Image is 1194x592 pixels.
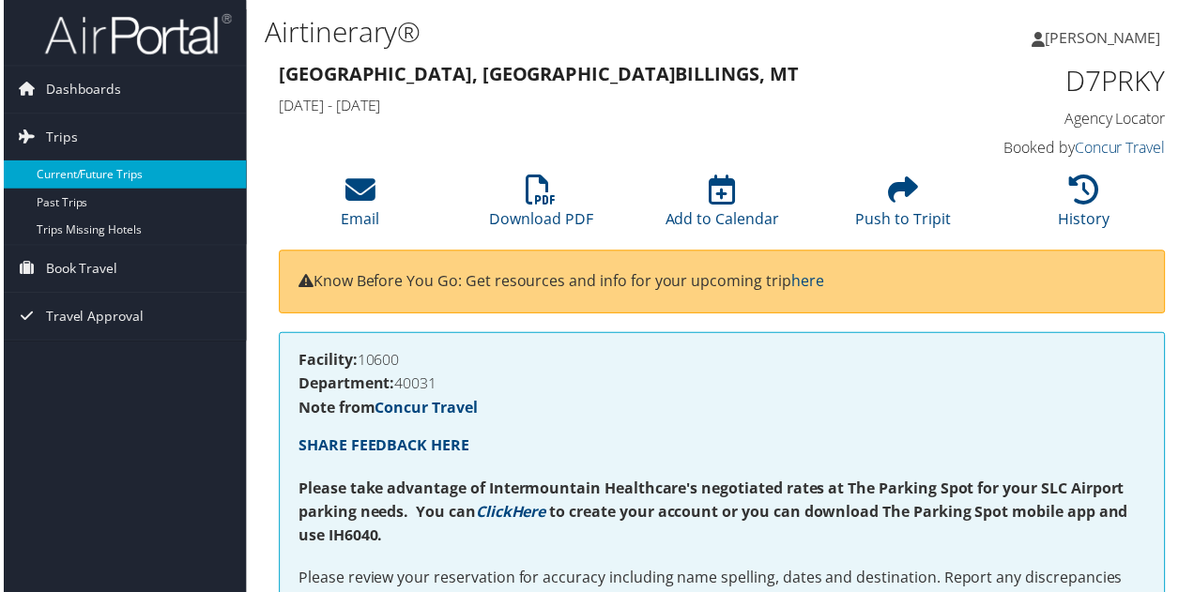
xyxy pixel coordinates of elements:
[666,186,780,231] a: Add to Calendar
[42,67,118,114] span: Dashboards
[297,351,356,372] strong: Facility:
[263,12,876,52] h1: Airtinerary®
[277,62,800,87] strong: [GEOGRAPHIC_DATA], [GEOGRAPHIC_DATA] Billings, MT
[297,400,477,420] strong: Note from
[297,378,1149,393] h4: 40031
[42,114,74,161] span: Trips
[1048,27,1164,48] span: [PERSON_NAME]
[340,186,378,231] a: Email
[297,437,468,458] a: SHARE FEEDBACK HERE
[42,247,115,294] span: Book Travel
[297,354,1149,369] h4: 10600
[792,272,825,293] a: here
[1078,138,1169,159] a: Concur Travel
[489,186,593,231] a: Download PDF
[1034,9,1183,66] a: [PERSON_NAME]
[297,271,1149,296] p: Know Before You Go: Get resources and info for your upcoming trip
[967,138,1169,159] h4: Booked by
[1062,186,1113,231] a: History
[967,62,1169,101] h1: D7PRKY
[374,400,477,420] a: Concur Travel
[475,504,511,524] a: Click
[857,186,953,231] a: Push to Tripit
[297,375,393,396] strong: Department:
[277,96,939,116] h4: [DATE] - [DATE]
[297,480,1127,525] strong: Please take advantage of Intermountain Healthcare's negotiated rates at The Parking Spot for your...
[42,295,141,342] span: Travel Approval
[511,504,545,524] a: Here
[967,109,1169,129] h4: Agency Locator
[41,12,229,56] img: airportal-logo.png
[297,504,1131,549] strong: to create your account or you can download The Parking Spot mobile app and use IH6040.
